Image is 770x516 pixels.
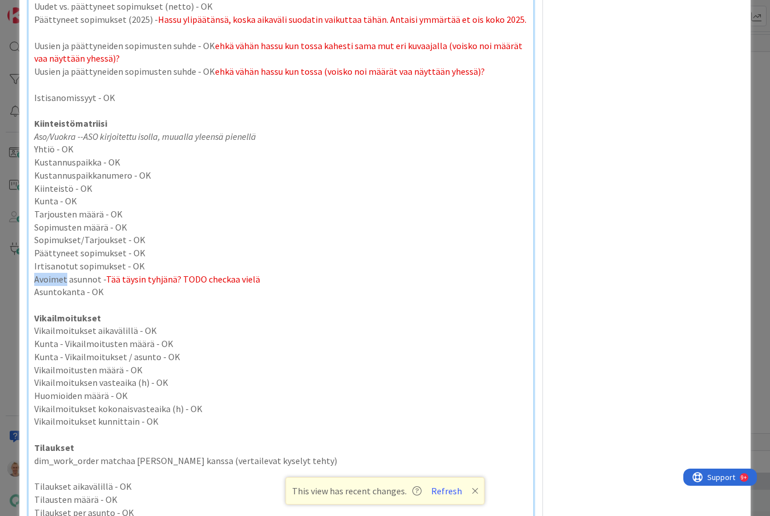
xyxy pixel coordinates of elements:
p: Kunta - OK [34,195,528,208]
p: dim_work_order matchaa [PERSON_NAME] kanssa (vertailevat kyselyt tehty) [34,454,528,467]
p: Uusien ja päättyneiden sopimusten suhde - OK [34,39,528,65]
span: This view has recent changes. [292,484,422,498]
p: Kustannuspaikkanumero - OK [34,169,528,182]
strong: Tilaukset [34,442,74,453]
p: Irtisanotut sopimukset - OK [34,260,528,273]
p: Kiinteistö - OK [34,182,528,195]
p: Sopimusten määrä - OK [34,221,528,234]
p: Avoimet asunnot - [34,273,528,286]
p: Vikailmoitusten määrä - OK [34,364,528,377]
strong: Kiinteistömatriisi [34,118,107,129]
p: Istisanomissyyt - OK [34,91,528,104]
p: Kunta - Vikailmoitusten määrä - OK [34,337,528,350]
em: Aso/Vuokra --ASO kirjoitettu isolla, muualla yleensä pienellä [34,131,256,142]
p: Vikailmoitukset kokonaisvasteaika (h) - OK [34,402,528,416]
p: Vikailmoituksen vasteaika (h) - OK [34,376,528,389]
strong: Vikailmoitukset [34,312,101,324]
span: Tää täysin tyhjänä? TODO checkaa vielä [106,273,260,285]
p: Päättyneet sopimukset - OK [34,247,528,260]
p: Tilausten määrä - OK [34,493,528,506]
span: Hassu ylipäätänsä, koska aikaväli suodatin vaikuttaa tähän. Antaisi ymmärtää et ois koko 2025. [158,14,526,25]
button: Refresh [427,483,466,498]
p: Asuntokanta - OK [34,285,528,299]
p: Huomioiden määrä - OK [34,389,528,402]
div: 9+ [58,5,63,14]
p: Vikailmoitukset aikavälillä - OK [34,324,528,337]
span: ehkä vähän hassu kun tossa kahesti sama mut eri kuvaajalla (voisko noi määrät vaa näyttään yhessä)? [34,40,524,64]
p: Päättyneet sopimukset (2025) - [34,13,528,26]
p: Kunta - Vikailmoitukset / asunto - OK [34,350,528,364]
p: Uusien ja päättyneiden sopimusten suhde - OK [34,65,528,78]
p: Sopimukset/Tarjoukset - OK [34,233,528,247]
span: Support [24,2,52,15]
p: Tilaukset aikavälillä - OK [34,480,528,493]
p: Vikailmoitukset kunnittain - OK [34,415,528,428]
p: Yhtiö - OK [34,143,528,156]
p: Kustannuspaikka - OK [34,156,528,169]
span: ehkä vähän hassu kun tossa (voisko noi määrät vaa näyttään yhessä)? [215,66,485,77]
p: Tarjousten määrä - OK [34,208,528,221]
